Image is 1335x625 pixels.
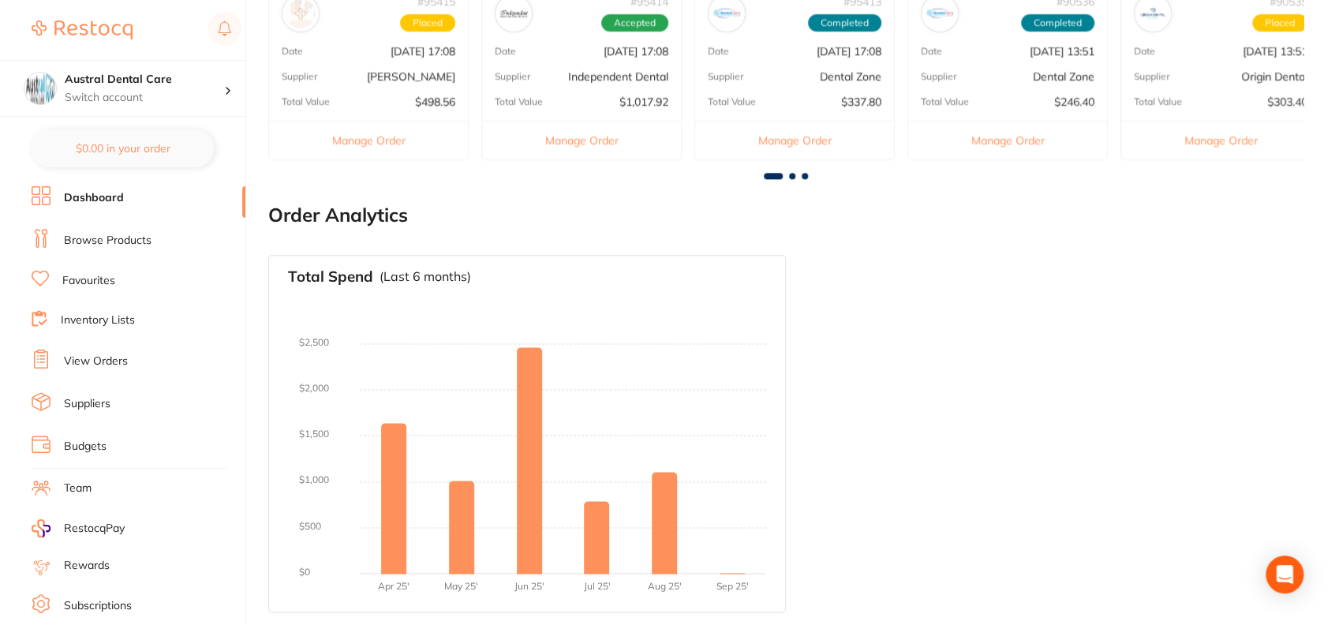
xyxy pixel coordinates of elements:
[64,439,107,455] a: Budgets
[619,95,668,108] p: $1,017.92
[808,14,881,32] span: Completed
[1134,96,1182,107] p: Total Value
[64,481,92,496] a: Team
[708,46,729,57] p: Date
[495,46,516,57] p: Date
[1021,14,1094,32] span: Completed
[64,521,125,537] span: RestocqPay
[1267,95,1307,108] p: $303.40
[400,14,455,32] span: Placed
[269,121,468,159] button: Manage Order
[282,96,330,107] p: Total Value
[64,233,151,249] a: Browse Products
[415,95,455,108] p: $498.56
[64,558,110,574] a: Rewards
[601,14,668,32] span: Accepted
[268,204,1303,226] h2: Order Analytics
[1241,70,1307,83] p: Origin Dental
[482,121,681,159] button: Manage Order
[1033,70,1094,83] p: Dental Zone
[64,396,110,412] a: Suppliers
[282,46,303,57] p: Date
[708,96,756,107] p: Total Value
[1121,121,1320,159] button: Manage Order
[568,70,668,83] p: Independent Dental
[841,95,881,108] p: $337.80
[921,71,956,82] p: Supplier
[64,354,128,369] a: View Orders
[32,129,214,167] button: $0.00 in your order
[495,96,543,107] p: Total Value
[495,71,530,82] p: Supplier
[65,72,224,88] h4: Austral Dental Care
[695,121,894,159] button: Manage Order
[708,71,743,82] p: Supplier
[817,45,881,58] p: [DATE] 17:08
[820,70,881,83] p: Dental Zone
[1243,45,1307,58] p: [DATE] 13:51
[391,45,455,58] p: [DATE] 17:08
[921,46,942,57] p: Date
[64,598,132,614] a: Subscriptions
[24,73,56,104] img: Austral Dental Care
[61,312,135,328] a: Inventory Lists
[1054,95,1094,108] p: $246.40
[1030,45,1094,58] p: [DATE] 13:51
[604,45,668,58] p: [DATE] 17:08
[1266,556,1303,593] div: Open Intercom Messenger
[288,268,373,286] h3: Total Spend
[1134,71,1169,82] p: Supplier
[65,90,224,106] p: Switch account
[32,12,133,48] a: Restocq Logo
[32,21,133,39] img: Restocq Logo
[380,269,471,283] p: (Last 6 months)
[282,71,317,82] p: Supplier
[1134,46,1155,57] p: Date
[908,121,1107,159] button: Manage Order
[64,190,124,206] a: Dashboard
[62,273,115,289] a: Favourites
[32,519,125,537] a: RestocqPay
[1252,14,1307,32] span: Placed
[921,96,969,107] p: Total Value
[367,70,455,83] p: [PERSON_NAME]
[32,519,50,537] img: RestocqPay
